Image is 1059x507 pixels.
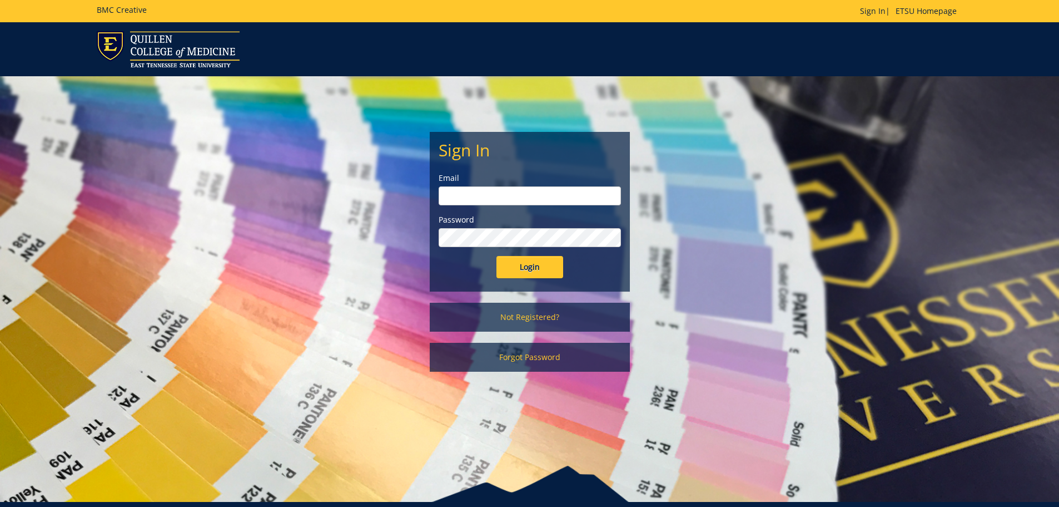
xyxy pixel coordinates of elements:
a: Not Registered? [430,303,630,332]
label: Password [439,214,621,225]
a: Sign In [860,6,886,16]
a: Forgot Password [430,343,630,372]
a: ETSU Homepage [890,6,962,16]
input: Login [496,256,563,278]
h2: Sign In [439,141,621,159]
p: | [860,6,962,17]
label: Email [439,173,621,184]
img: ETSU logo [97,31,240,67]
h5: BMC Creative [97,6,147,14]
